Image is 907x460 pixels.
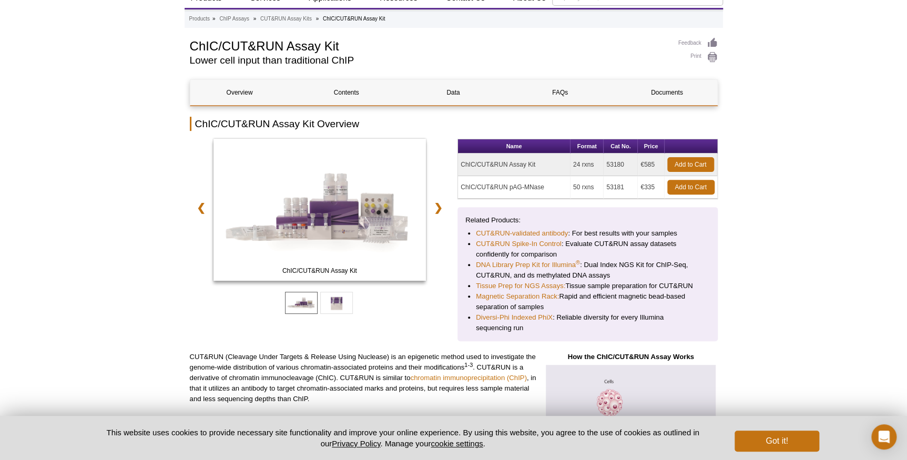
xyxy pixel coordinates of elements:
[871,424,896,449] div: Open Intercom Messenger
[638,154,664,176] td: €585
[190,196,212,220] a: ❮
[476,228,568,239] a: CUT&RUN-validated antibody
[88,427,718,449] p: This website uses cookies to provide necessary site functionality and improve your online experie...
[316,16,319,22] li: »
[604,139,638,154] th: Cat No.
[297,80,396,105] a: Contents
[476,260,580,270] a: DNA Library Prep Kit for Illumina®
[476,291,559,302] a: Magnetic Separation Rack:
[212,16,216,22] li: »
[410,374,526,382] a: chromatin immunoprecipitation (ChIP)
[476,260,699,281] li: : Dual Index NGS Kit for ChIP-Seq, CUT&RUN, and ds methylated DNA assays
[431,439,483,448] button: cookie settings
[404,80,503,105] a: Data
[464,362,473,368] sup: 1-3
[476,312,553,323] a: Diversi-Phi Indexed PhiX
[427,196,450,220] a: ❯
[617,80,716,105] a: Documents
[667,180,715,195] a: Add to Cart
[476,281,699,291] li: Tissue sample preparation for CUT&RUN
[213,139,426,281] img: ChIC/CUT&RUN Assay Kit
[570,139,604,154] th: Format
[189,14,210,24] a: Products
[604,154,638,176] td: 53180
[213,139,426,284] a: ChIC/CUT&RUN Assay Kit
[260,14,312,24] a: CUT&RUN Assay Kits
[604,176,638,199] td: 53181
[458,154,570,176] td: ChIC/CUT&RUN Assay Kit
[476,312,699,333] li: : Reliable diversity for every Illumina sequencing run
[476,291,699,312] li: Rapid and efficient magnetic bead-based separation of samples
[190,117,718,131] h2: ChIC/CUT&RUN Assay Kit Overview
[216,265,424,276] span: ChIC/CUT&RUN Assay Kit
[219,14,249,24] a: ChIP Assays
[253,16,257,22] li: »
[190,56,668,65] h2: Lower cell input than traditional ChIP
[638,176,664,199] td: €335
[570,176,604,199] td: 50 rxns
[323,16,385,22] li: ChIC/CUT&RUN Assay Kit
[190,80,289,105] a: Overview
[735,431,819,452] button: Got it!
[476,239,562,249] a: CUT&RUN Spike-In Control
[476,281,565,291] a: Tissue Prep for NGS Assays:
[576,259,580,265] sup: ®
[332,439,380,448] a: Privacy Policy
[458,139,570,154] th: Name
[638,139,664,154] th: Price
[190,37,668,53] h1: ChIC/CUT&RUN Assay Kit
[667,157,714,172] a: Add to Cart
[678,37,718,49] a: Feedback
[190,352,536,404] p: CUT&RUN (Cleavage Under Targets & Release Using Nuclease) is an epigenetic method used to investi...
[570,154,604,176] td: 24 rxns
[511,80,609,105] a: FAQs
[465,215,710,226] p: Related Products:
[678,52,718,63] a: Print
[476,228,699,239] li: : For best results with your samples
[567,353,694,361] strong: How the ChIC/CUT&RUN Assay Works
[476,239,699,260] li: : Evaluate CUT&RUN assay datasets confidently for comparison
[458,176,570,199] td: ChIC/CUT&RUN pAG-MNase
